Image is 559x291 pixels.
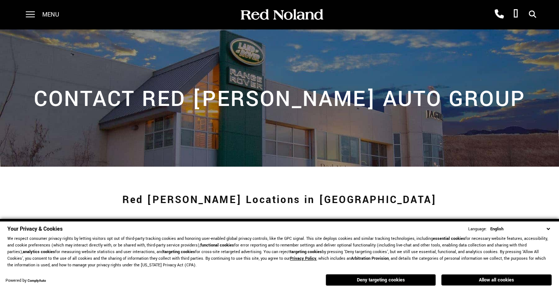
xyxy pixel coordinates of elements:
h2: Contact Red [PERSON_NAME] Auto Group [33,82,526,115]
h1: Red [PERSON_NAME] Locations in [GEOGRAPHIC_DATA] [39,185,521,215]
button: Allow all cookies [441,274,552,285]
select: Language Select [488,226,552,233]
div: Language: [468,227,487,231]
button: Deny targeting cookies [326,274,436,286]
strong: analytics cookies [23,249,55,255]
a: ComplyAuto [28,278,46,283]
strong: Arbitration Provision [351,256,389,261]
img: Red Noland Auto Group [239,8,324,21]
p: We respect consumer privacy rights by letting visitors opt out of third-party tracking cookies an... [7,235,552,269]
strong: targeting cookies [163,249,195,255]
strong: functional cookies [200,242,234,248]
div: Powered by [6,278,46,283]
strong: targeting cookies [290,249,322,255]
span: Your Privacy & Cookies [7,225,62,233]
a: Privacy Policy [290,256,316,261]
strong: essential cookies [433,236,465,241]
